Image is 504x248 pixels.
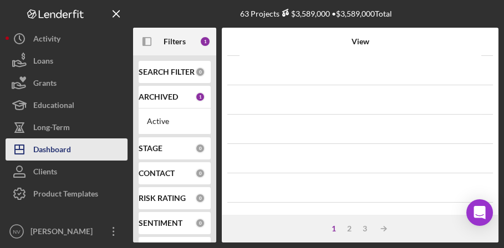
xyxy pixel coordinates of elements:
b: SENTIMENT [139,219,182,228]
div: Open Intercom Messenger [466,199,493,226]
div: Product Templates [33,183,98,208]
button: Loans [6,50,128,72]
button: Long-Term [6,116,128,138]
div: 0 [195,218,205,228]
div: $3,589,000 [279,9,330,18]
div: 1 [326,224,342,233]
div: Clients [33,161,57,185]
button: Activity [6,28,128,50]
div: Grants [33,72,57,97]
div: View [240,37,480,46]
button: Grants [6,72,128,94]
div: Loans [33,50,53,75]
div: 0 [195,193,205,203]
div: 0 [195,143,205,153]
button: Clients [6,161,128,183]
b: STAGE [139,144,162,153]
div: Active [147,117,202,126]
div: Long-Term [33,116,70,141]
div: Activity [33,28,60,53]
div: 0 [195,168,205,178]
button: NV[PERSON_NAME] [6,220,128,242]
div: 1 [195,92,205,102]
div: 0 [195,67,205,77]
div: 1 [200,36,211,47]
div: 63 Projects • $3,589,000 Total [240,9,392,18]
div: [PERSON_NAME] [28,220,100,245]
b: Filters [164,37,186,46]
div: 2 [342,224,357,233]
b: CONTACT [139,169,175,178]
button: Dashboard [6,138,128,161]
b: SEARCH FILTER [139,68,195,76]
button: Product Templates [6,183,128,205]
b: ARCHIVED [139,92,178,101]
button: Educational [6,94,128,116]
text: NV [13,229,21,235]
b: RISK RATING [139,194,186,203]
div: 3 [357,224,373,233]
div: Dashboard [33,138,71,163]
div: Educational [33,94,74,119]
